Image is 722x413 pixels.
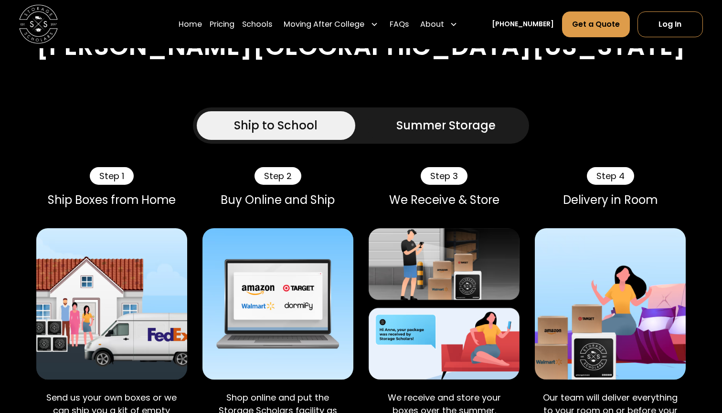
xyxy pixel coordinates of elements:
a: FAQs [390,11,409,37]
a: Log In [637,11,703,37]
div: Ship Boxes from Home [36,193,187,207]
div: Step 2 [255,167,301,185]
div: Summer Storage [396,117,496,134]
a: Home [179,11,202,37]
a: [PHONE_NUMBER] [492,19,554,29]
div: We Receive & Store [369,193,520,207]
div: About [416,11,461,37]
div: Step 4 [587,167,634,185]
h2: [PERSON_NAME][GEOGRAPHIC_DATA][US_STATE] [36,32,686,62]
img: Storage Scholars main logo [19,5,58,43]
div: Buy Online and Ship [202,193,353,207]
div: Moving After College [280,11,382,37]
div: Ship to School [234,117,318,134]
a: Schools [242,11,272,37]
div: Delivery in Room [535,193,686,207]
div: Step 3 [421,167,467,185]
a: Pricing [210,11,234,37]
a: home [19,5,58,43]
div: About [420,18,444,30]
div: Moving After College [284,18,364,30]
a: Get a Quote [562,11,630,37]
div: Step 1 [90,167,134,185]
